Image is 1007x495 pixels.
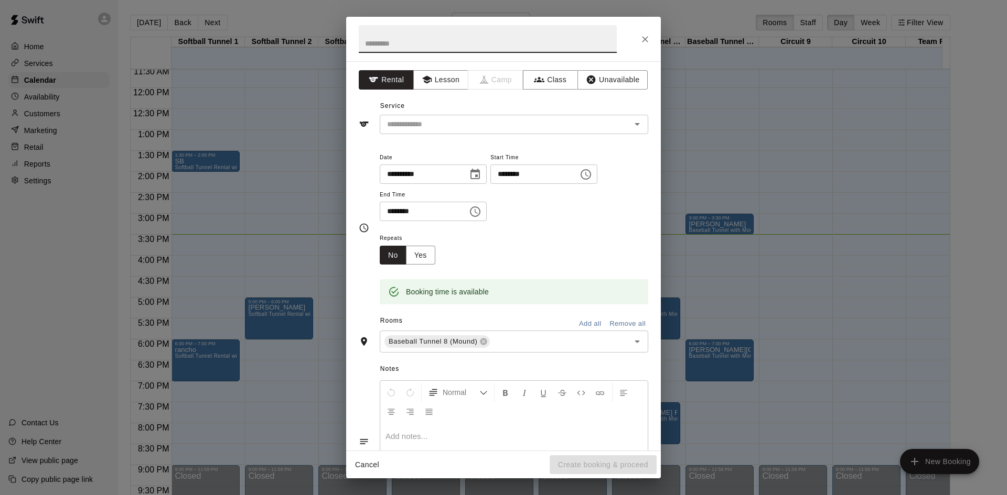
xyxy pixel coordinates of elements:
[630,334,645,349] button: Open
[523,70,578,90] button: Class
[380,246,435,265] div: outlined button group
[572,383,590,402] button: Insert Code
[384,335,490,348] div: Baseball Tunnel 8 (Mound)
[380,317,403,324] span: Rooms
[350,455,384,475] button: Cancel
[380,246,406,265] button: No
[359,436,369,447] svg: Notes
[577,70,648,90] button: Unavailable
[380,232,444,246] span: Repeats
[384,336,481,347] span: Baseball Tunnel 8 (Mound)
[401,383,419,402] button: Redo
[630,117,645,131] button: Open
[490,151,597,165] span: Start Time
[573,316,607,332] button: Add all
[359,223,369,233] svg: Timing
[406,246,435,265] button: Yes
[413,70,468,90] button: Lesson
[420,402,438,421] button: Justify Align
[380,188,487,202] span: End Time
[615,383,633,402] button: Left Align
[382,402,400,421] button: Center Align
[468,70,523,90] span: Camps can only be created in the Services page
[380,361,648,378] span: Notes
[534,383,552,402] button: Format Underline
[359,336,369,347] svg: Rooms
[424,383,492,402] button: Formatting Options
[636,30,655,49] button: Close
[553,383,571,402] button: Format Strikethrough
[406,282,489,301] div: Booking time is available
[380,102,405,109] span: Service
[380,151,487,165] span: Date
[516,383,533,402] button: Format Italics
[465,164,486,185] button: Choose date, selected date is Sep 16, 2025
[607,316,648,332] button: Remove all
[359,70,414,90] button: Rental
[359,119,369,129] svg: Service
[382,383,400,402] button: Undo
[443,387,479,398] span: Normal
[401,402,419,421] button: Right Align
[591,383,609,402] button: Insert Link
[575,164,596,185] button: Choose time, selected time is 5:00 PM
[497,383,515,402] button: Format Bold
[465,201,486,222] button: Choose time, selected time is 5:30 PM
